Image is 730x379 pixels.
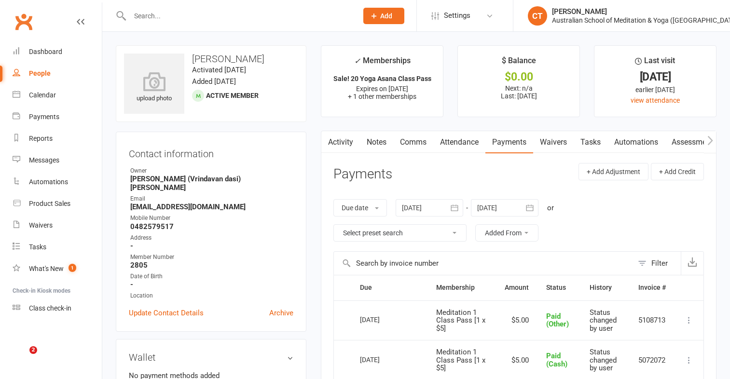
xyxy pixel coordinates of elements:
th: Amount [496,275,537,300]
strong: 2805 [130,261,293,270]
div: Member Number [130,253,293,262]
a: Messages [13,149,102,171]
div: People [29,69,51,77]
a: Tasks [574,131,607,153]
button: Add [363,8,404,24]
a: Product Sales [13,193,102,215]
div: Calendar [29,91,56,99]
h3: [PERSON_NAME] [124,54,298,64]
strong: [PERSON_NAME] (Vrindavan dasi) [PERSON_NAME] [130,175,293,192]
a: Automations [13,171,102,193]
div: Email [130,194,293,203]
a: What's New1 [13,258,102,280]
a: Tasks [13,236,102,258]
a: Comms [393,131,433,153]
span: Meditation 1 Class Pass [1 x $5] [436,308,485,333]
span: Paid (Other) [546,312,569,329]
iframe: Intercom live chat [10,346,33,369]
div: Class check-in [29,304,71,312]
div: Filter [651,257,668,269]
div: [DATE] [603,72,707,82]
a: Assessments [665,131,724,153]
div: [DATE] [360,352,404,367]
div: Location [130,291,293,300]
div: $0.00 [467,72,571,82]
div: Tasks [29,243,46,251]
th: Status [537,275,581,300]
input: Search... [127,9,351,23]
span: 1 [69,264,76,272]
div: Last visit [635,54,675,72]
a: Activity [321,131,360,153]
a: Dashboard [13,41,102,63]
span: Settings [444,5,470,27]
strong: Sale! 20 Yoga Asana Class Pass [333,75,431,82]
input: Search by invoice number [334,252,633,275]
strong: - [130,242,293,250]
a: Automations [607,131,665,153]
p: Next: n/a Last: [DATE] [467,84,571,100]
span: Meditation 1 Class Pass [1 x $5] [436,348,485,372]
h3: Wallet [129,352,293,363]
h3: Payments [333,167,392,182]
a: Clubworx [12,10,36,34]
a: Class kiosk mode [13,298,102,319]
th: Membership [427,275,496,300]
span: Status changed by user [590,348,617,372]
div: upload photo [124,72,184,104]
span: 2 [29,346,37,354]
i: ✓ [354,56,360,66]
a: Payments [13,106,102,128]
div: [DATE] [360,312,404,327]
a: People [13,63,102,84]
th: History [581,275,630,300]
a: Waivers [533,131,574,153]
strong: 0482579517 [130,222,293,231]
span: Paid (Cash) [546,352,567,368]
div: Waivers [29,221,53,229]
a: view attendance [631,96,680,104]
th: Due [351,275,427,300]
div: or [547,202,554,214]
button: + Add Adjustment [578,163,648,180]
a: Reports [13,128,102,149]
a: Payments [485,131,533,153]
a: Update Contact Details [129,307,204,319]
div: Owner [130,166,293,176]
div: earlier [DATE] [603,84,707,95]
div: CT [528,6,547,26]
a: Attendance [433,131,485,153]
div: Product Sales [29,200,70,207]
time: Added [DATE] [192,77,236,86]
button: + Add Credit [651,163,704,180]
div: Address [130,233,293,243]
div: Dashboard [29,48,62,55]
span: Status changed by user [590,308,617,333]
span: + 1 other memberships [348,93,416,100]
div: $ Balance [502,54,536,72]
span: Active member [206,92,259,99]
th: Invoice # [630,275,675,300]
span: Add [380,12,392,20]
div: Memberships [354,54,411,72]
td: 5108713 [630,300,675,340]
button: Due date [333,199,387,217]
strong: [EMAIL_ADDRESS][DOMAIN_NAME] [130,203,293,211]
button: Filter [633,252,681,275]
div: Mobile Number [130,214,293,223]
a: Archive [269,307,293,319]
div: Reports [29,135,53,142]
div: What's New [29,265,64,272]
a: Notes [360,131,393,153]
a: Calendar [13,84,102,106]
h3: Contact information [129,145,293,159]
a: Waivers [13,215,102,236]
td: $5.00 [496,300,537,340]
div: Messages [29,156,59,164]
button: Added From [475,224,538,242]
div: Date of Birth [130,272,293,281]
span: Expires on [DATE] [356,85,408,93]
time: Activated [DATE] [192,66,246,74]
div: Payments [29,113,59,121]
div: Automations [29,178,68,186]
